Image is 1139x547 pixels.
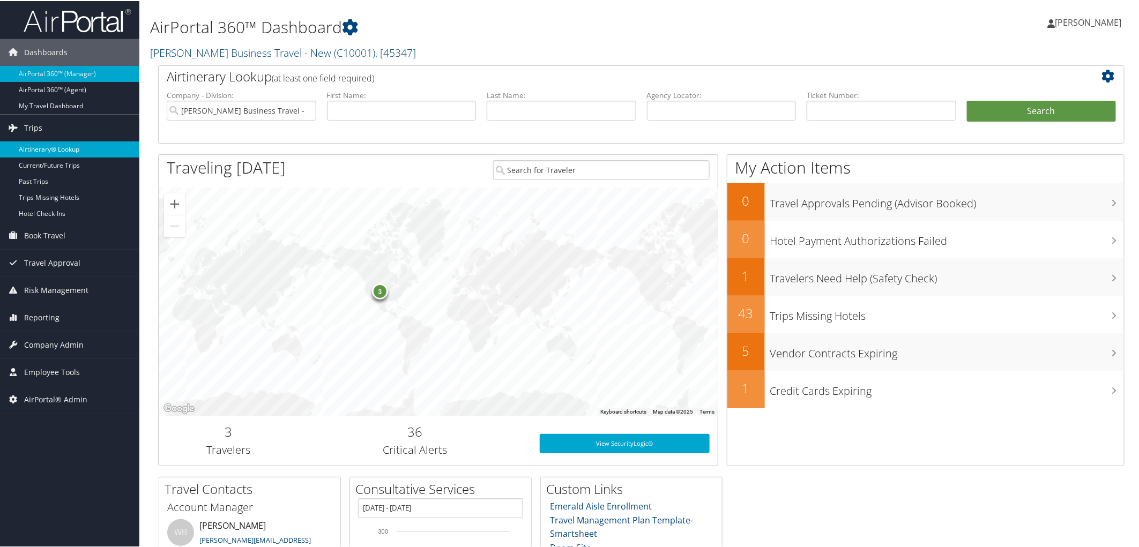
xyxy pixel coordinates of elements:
[355,479,531,497] h2: Consultative Services
[770,340,1125,360] h3: Vendor Contracts Expiring
[164,214,185,236] button: Zoom out
[167,89,316,100] label: Company - Division:
[727,303,765,321] h2: 43
[372,282,388,298] div: 3
[334,44,375,59] span: ( C10001 )
[167,66,1036,85] h2: Airtinerary Lookup
[647,89,796,100] label: Agency Locator:
[165,479,340,497] h2: Travel Contacts
[600,407,646,415] button: Keyboard shortcuts
[167,441,291,456] h3: Travelers
[770,265,1125,285] h3: Travelers Need Help (Safety Check)
[150,44,416,59] a: [PERSON_NAME] Business Travel - New
[807,89,956,100] label: Ticket Number:
[24,221,65,248] span: Book Travel
[550,499,652,511] a: Emerald Aisle Enrollment
[150,15,805,38] h1: AirPortal 360™ Dashboard
[272,71,374,83] span: (at least one field required)
[167,518,194,545] div: WB
[24,276,88,303] span: Risk Management
[770,377,1125,398] h3: Credit Cards Expiring
[24,358,80,385] span: Employee Tools
[727,378,765,396] h2: 1
[653,408,693,414] span: Map data ©2025
[24,331,84,357] span: Company Admin
[24,114,42,140] span: Trips
[24,303,59,330] span: Reporting
[378,527,388,534] tspan: 300
[727,155,1125,178] h1: My Action Items
[727,228,765,246] h2: 0
[167,155,286,178] h1: Traveling [DATE]
[727,295,1125,332] a: 43Trips Missing Hotels
[727,341,765,359] h2: 5
[770,227,1125,248] h3: Hotel Payment Authorizations Failed
[967,100,1116,121] button: Search
[24,385,87,412] span: AirPortal® Admin
[24,38,68,65] span: Dashboards
[727,266,765,284] h2: 1
[307,441,524,456] h3: Critical Alerts
[24,249,80,275] span: Travel Approval
[167,422,291,440] h2: 3
[699,408,714,414] a: Terms (opens in new tab)
[161,401,197,415] a: Open this area in Google Maps (opens a new window)
[727,220,1125,257] a: 0Hotel Payment Authorizations Failed
[540,433,710,452] a: View SecurityLogic®
[727,257,1125,295] a: 1Travelers Need Help (Safety Check)
[727,182,1125,220] a: 0Travel Approvals Pending (Advisor Booked)
[770,190,1125,210] h3: Travel Approvals Pending (Advisor Booked)
[161,401,197,415] img: Google
[727,370,1125,407] a: 1Credit Cards Expiring
[727,191,765,209] h2: 0
[375,44,416,59] span: , [ 45347 ]
[493,159,710,179] input: Search for Traveler
[1048,5,1133,38] a: [PERSON_NAME]
[307,422,524,440] h2: 36
[327,89,477,100] label: First Name:
[727,332,1125,370] a: 5Vendor Contracts Expiring
[487,89,636,100] label: Last Name:
[550,513,694,539] a: Travel Management Plan Template- Smartsheet
[770,302,1125,323] h3: Trips Missing Hotels
[164,192,185,214] button: Zoom in
[167,499,332,514] h3: Account Manager
[1055,16,1122,27] span: [PERSON_NAME]
[546,479,722,497] h2: Custom Links
[24,7,131,32] img: airportal-logo.png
